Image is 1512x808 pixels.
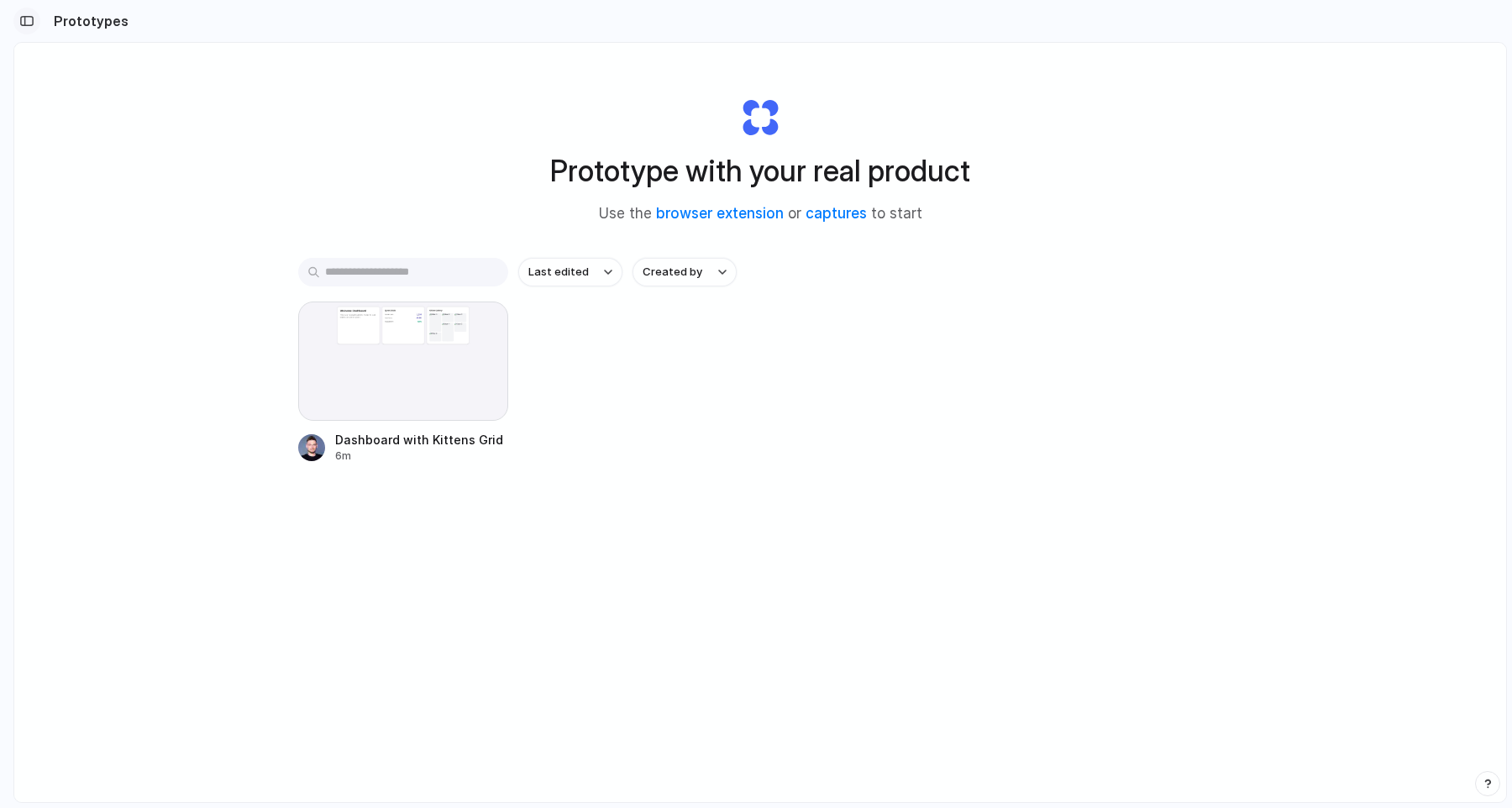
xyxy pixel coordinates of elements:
h2: Prototypes [47,11,129,31]
span: Use the or to start [599,203,922,225]
span: Dashboard with Kittens Grid [335,431,508,449]
a: browser extension [656,205,784,222]
a: captures [806,205,867,222]
span: Last edited [528,264,589,281]
a: Dashboard with Kittens GridDashboard with Kittens Grid6m [298,302,508,464]
button: Created by [633,258,737,286]
div: 6m [335,449,508,464]
span: Created by [643,264,702,281]
h1: Prototype with your real product [550,149,970,193]
button: Last edited [518,258,622,286]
